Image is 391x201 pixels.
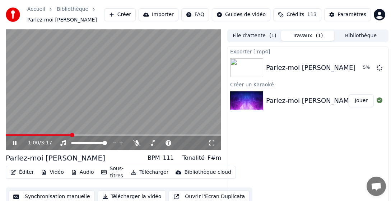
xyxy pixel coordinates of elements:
div: Parlez-moi [PERSON_NAME] [266,63,355,73]
a: Accueil [27,6,45,13]
div: Ouvrir le chat [367,177,386,196]
span: ( 1 ) [269,32,276,39]
button: Créer [104,8,136,21]
div: Parlez-moi [PERSON_NAME] (1973) [266,96,379,106]
button: Travaux [281,30,334,41]
span: 113 [307,11,317,18]
div: Tonalité [182,154,205,162]
span: Crédits [287,11,304,18]
button: Paramètres [324,8,371,21]
button: Guides de vidéo [212,8,270,21]
div: 111 [163,154,174,162]
button: Sous-titres [98,164,127,181]
button: Vidéo [38,167,66,177]
a: Bibliothèque [57,6,88,13]
span: 3:17 [41,139,52,147]
nav: breadcrumb [27,6,104,24]
button: Bibliothèque [334,30,387,41]
div: Bibliothèque cloud [184,169,231,176]
button: Audio [68,167,97,177]
span: ( 1 ) [316,32,323,39]
button: FAQ [181,8,209,21]
div: Exporter [.mp4] [227,47,388,56]
div: Paramètres [338,11,366,18]
button: Crédits113 [273,8,321,21]
div: F#m [208,154,221,162]
span: 1:00 [28,139,39,147]
div: / [28,139,45,147]
div: Créer un Karaoké [227,80,388,88]
img: youka [6,8,20,22]
div: Parlez-moi [PERSON_NAME] [6,153,105,163]
button: Importer [139,8,178,21]
button: Télécharger [128,167,171,177]
span: Parlez-moi [PERSON_NAME] [27,16,97,24]
div: 5 % [363,65,374,71]
div: BPM [148,154,160,162]
button: File d'attente [228,30,281,41]
button: Jouer [349,94,374,107]
button: Éditer [8,167,37,177]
